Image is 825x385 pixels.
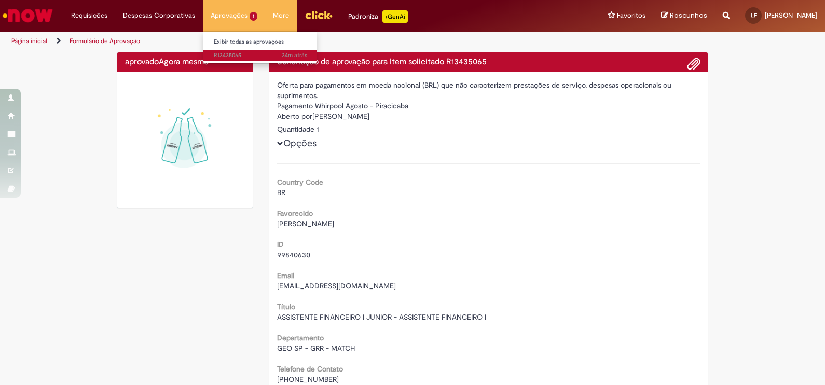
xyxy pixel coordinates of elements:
[277,302,295,311] b: Título
[71,10,107,21] span: Requisições
[159,57,209,67] span: Agora mesmo
[70,37,140,45] a: Formulário de Aprovação
[277,209,313,218] b: Favorecido
[277,188,285,197] span: BR
[159,57,209,67] time: 28/08/2025 09:53:34
[211,10,247,21] span: Aprovações
[277,111,700,124] div: [PERSON_NAME]
[277,281,396,291] span: [EMAIL_ADDRESS][DOMAIN_NAME]
[203,31,317,64] ul: Aprovações
[277,312,486,322] span: ASSISTENTE FINANCEIRO I JUNIOR - ASSISTENTE FINANCEIRO I
[277,343,355,353] span: GEO SP - GRR - MATCH
[273,10,289,21] span: More
[348,10,408,23] div: Padroniza
[123,10,195,21] span: Despesas Corporativas
[214,51,307,60] span: R13435065
[670,10,707,20] span: Rascunhos
[765,11,817,20] span: [PERSON_NAME]
[305,7,333,23] img: click_logo_yellow_360x200.png
[277,80,700,101] div: Oferta para pagamentos em moeda nacional (BRL) que não caracterizem prestações de serviço, despes...
[277,124,700,134] div: Quantidade 1
[282,51,307,59] time: 28/08/2025 09:19:27
[1,5,54,26] img: ServiceNow
[203,36,318,48] a: Exibir todas as aprovações
[277,240,284,249] b: ID
[382,10,408,23] p: +GenAi
[277,101,700,111] div: Pagamento Whirpool Agosto - Piracicaba
[125,58,245,67] h4: aprovado
[277,250,310,259] span: 99840630
[277,271,294,280] b: Email
[617,10,645,21] span: Favoritos
[11,37,47,45] a: Página inicial
[277,364,343,374] b: Telefone de Contato
[277,375,339,384] span: [PHONE_NUMBER]
[277,333,324,342] b: Departamento
[277,219,334,228] span: [PERSON_NAME]
[8,32,542,51] ul: Trilhas de página
[277,177,323,187] b: Country Code
[277,58,700,67] h4: Solicitação de aprovação para Item solicitado R13435065
[277,111,312,121] label: Aberto por
[203,50,318,61] a: Aberto R13435065 :
[751,12,757,19] span: LF
[125,80,245,200] img: sucesso_1.gif
[282,51,307,59] span: 34m atrás
[661,11,707,21] a: Rascunhos
[250,12,257,21] span: 1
